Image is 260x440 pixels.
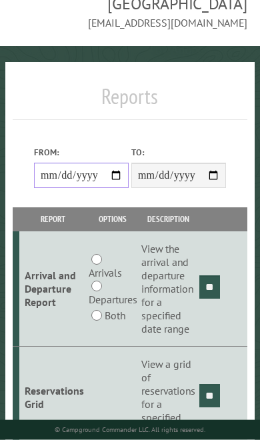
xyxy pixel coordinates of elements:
[34,146,129,159] label: From:
[19,231,86,347] td: Arrival and Departure Report
[19,207,86,231] th: Report
[89,265,122,281] label: Arrivals
[139,231,197,347] td: View the arrival and departure information for a specified date range
[139,207,197,231] th: Description
[131,146,226,159] label: To:
[86,207,139,231] th: Options
[55,425,205,434] small: © Campground Commander LLC. All rights reserved.
[89,291,137,307] label: Departures
[105,307,125,323] label: Both
[13,83,247,120] h1: Reports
